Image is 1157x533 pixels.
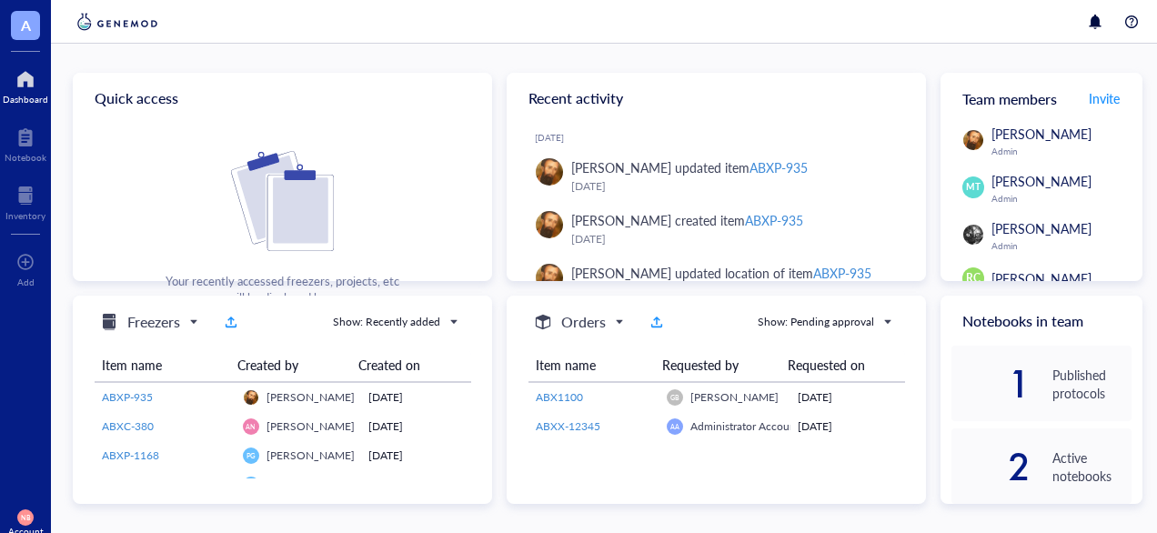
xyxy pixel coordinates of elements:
span: MT [966,180,980,194]
div: [DATE] [798,389,898,406]
div: [DATE] [571,230,897,248]
div: [DATE] [368,418,464,435]
div: 1 [951,369,1031,398]
span: [PERSON_NAME] [991,172,1092,190]
div: ABXP-935 [745,211,803,229]
span: A [21,14,31,36]
div: [DATE] [535,132,911,143]
a: Dashboard [3,65,48,105]
th: Requested by [655,348,781,382]
div: 2 [951,452,1031,481]
h5: Orders [561,311,606,333]
div: ABXP-935 [750,158,808,176]
span: RC [966,270,981,287]
img: 92be2d46-9bf5-4a00-a52c-ace1721a4f07.jpeg [536,211,563,238]
th: Item name [528,348,655,382]
span: Administrator Account [690,418,800,434]
div: Your recently accessed freezers, projects, etc will be displayed here [166,273,399,306]
a: ABXP-1168 [102,448,228,464]
div: Recent activity [507,73,926,124]
img: 92be2d46-9bf5-4a00-a52c-ace1721a4f07.jpeg [536,158,563,186]
span: [PERSON_NAME] [267,448,355,463]
span: ABXP-935 [102,389,153,405]
span: ABX1100 [536,389,583,405]
div: Inventory [5,210,45,221]
a: ABXC-380 [102,418,228,435]
div: Notebook [5,152,46,163]
a: [PERSON_NAME] updated itemABXP-935[DATE] [521,150,911,203]
span: AN [246,423,256,431]
div: [PERSON_NAME] created item [571,210,803,230]
div: Show: Pending approval [758,314,874,330]
th: Item name [95,348,230,382]
a: ABX1100 [536,389,652,406]
div: [DATE] [368,389,464,406]
div: Admin [991,193,1132,204]
h5: Freezers [127,311,180,333]
div: [PERSON_NAME] updated item [571,157,808,177]
img: Cf+DiIyRRx+BTSbnYhsZzE9to3+AfuhVxcka4spAAAAAElFTkSuQmCC [231,151,334,251]
a: Notebook [5,123,46,163]
div: Active notebooks [1052,448,1132,485]
button: Invite [1088,84,1121,113]
th: Requested on [780,348,891,382]
span: ABXX-12345 [536,418,600,434]
span: ABXC-380 [102,418,154,434]
div: Published protocols [1052,366,1132,402]
img: 194d251f-2f82-4463-8fb8-8f750e7a68d2.jpeg [963,225,983,245]
a: [PERSON_NAME] created itemABXP-935[DATE] [521,203,911,256]
span: NB [21,514,30,522]
a: Inventory [5,181,45,221]
div: Team members [941,73,1142,124]
span: ABXP-1168 [102,477,159,492]
a: ABXP-935 [102,389,228,406]
div: Add [17,277,35,287]
img: genemod-logo [73,11,162,33]
span: GB [670,394,679,402]
img: 92be2d46-9bf5-4a00-a52c-ace1721a4f07.jpeg [244,390,258,405]
span: [PERSON_NAME] [690,389,779,405]
div: [DATE] [368,448,464,464]
span: [PERSON_NAME] [991,125,1092,143]
div: Quick access [73,73,492,124]
span: ABXP-1168 [102,448,159,463]
a: ABXX-12345 [536,418,652,435]
span: [PERSON_NAME] [991,219,1092,237]
div: Admin [991,146,1132,156]
span: Invite [1089,89,1120,107]
div: Notebooks in team [941,296,1142,346]
th: Created by [230,348,351,382]
div: Admin [991,240,1132,251]
div: [DATE] [798,418,898,435]
div: [DATE] [571,177,897,196]
div: Show: Recently added [333,314,440,330]
div: Dashboard [3,94,48,105]
a: ABXP-1168 [102,477,228,493]
th: Created on [351,348,458,382]
span: [PERSON_NAME] [267,477,355,492]
span: AA [670,423,679,431]
div: [DATE] [368,477,464,493]
span: [PERSON_NAME] [267,418,355,434]
span: [PERSON_NAME] [267,389,355,405]
span: PG [246,451,256,459]
img: 92be2d46-9bf5-4a00-a52c-ace1721a4f07.jpeg [963,130,983,150]
span: [PERSON_NAME] [991,269,1092,287]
